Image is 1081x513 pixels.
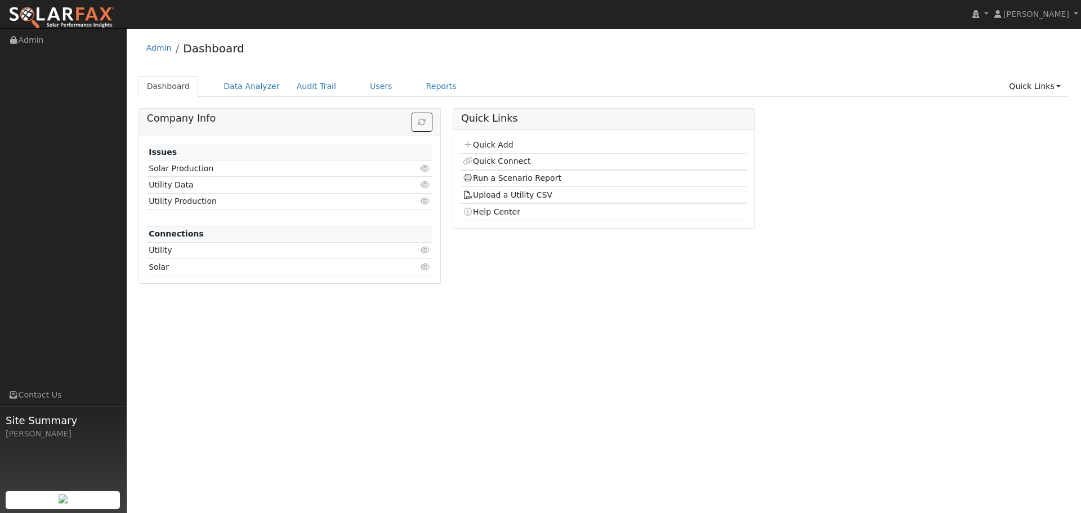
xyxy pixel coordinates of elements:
a: Reports [418,76,465,97]
strong: Issues [149,148,177,157]
i: Click to view [421,197,431,205]
a: Admin [146,43,172,52]
a: Dashboard [183,42,244,55]
a: Quick Links [1000,76,1069,97]
img: SolarFax [8,6,114,30]
strong: Connections [149,229,204,238]
h5: Quick Links [461,113,747,124]
i: Click to view [421,246,431,254]
td: Solar [147,259,386,275]
a: Upload a Utility CSV [463,190,552,199]
img: retrieve [59,494,68,503]
h5: Company Info [147,113,432,124]
span: Site Summary [6,413,120,428]
i: Click to view [421,181,431,189]
a: Users [361,76,401,97]
a: Run a Scenario Report [463,173,561,182]
a: Audit Trail [288,76,345,97]
i: Click to view [421,164,431,172]
a: Quick Add [463,140,513,149]
td: Solar Production [147,160,386,177]
a: Quick Connect [463,157,530,166]
a: Help Center [463,207,520,216]
span: [PERSON_NAME] [1003,10,1069,19]
a: Dashboard [139,76,199,97]
td: Utility [147,242,386,258]
td: Utility Data [147,177,386,193]
div: [PERSON_NAME] [6,428,120,440]
a: Data Analyzer [215,76,288,97]
i: Click to view [421,263,431,271]
td: Utility Production [147,193,386,209]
